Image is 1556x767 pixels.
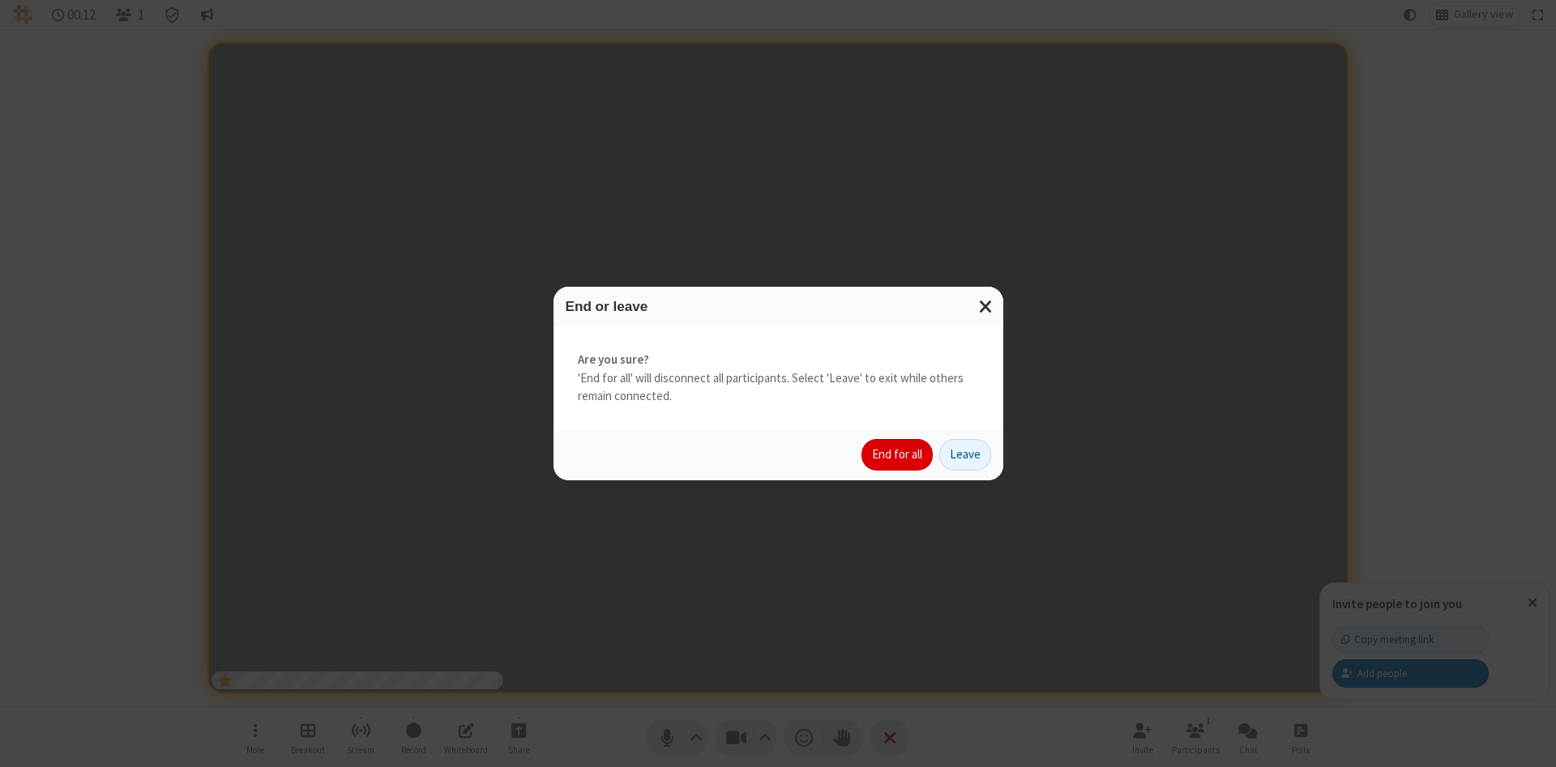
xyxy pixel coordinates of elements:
[578,351,979,369] strong: Are you sure?
[861,439,933,471] button: End for all
[969,287,1003,326] button: Close modal
[939,439,991,471] button: Leave
[554,326,1003,430] div: 'End for all' will disconnect all participants. Select 'Leave' to exit while others remain connec...
[566,299,991,314] h3: End or leave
